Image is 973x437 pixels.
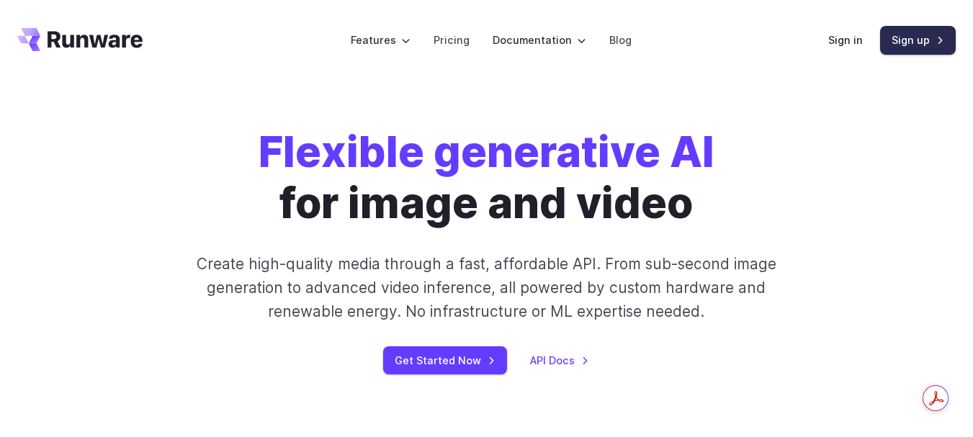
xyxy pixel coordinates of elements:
[187,252,787,324] p: Create high-quality media through a fast, affordable API. From sub-second image generation to adv...
[383,346,507,374] a: Get Started Now
[351,32,411,48] label: Features
[434,32,470,48] a: Pricing
[259,127,714,229] h1: for image and video
[828,32,863,48] a: Sign in
[530,352,589,369] a: API Docs
[493,32,586,48] label: Documentation
[259,126,714,177] strong: Flexible generative AI
[880,26,956,54] a: Sign up
[17,28,143,51] a: Go to /
[609,32,632,48] a: Blog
